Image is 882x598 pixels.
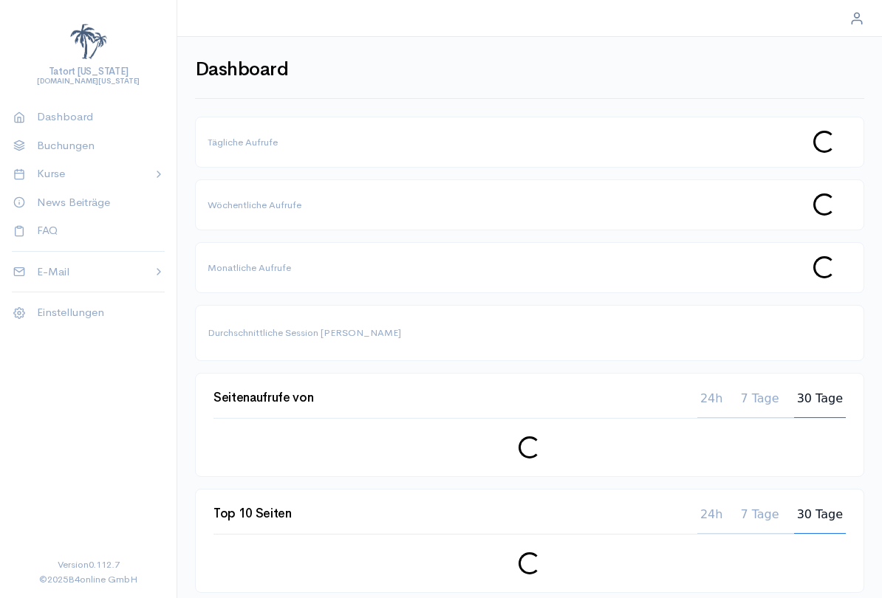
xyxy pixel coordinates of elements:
[213,391,313,418] span: Seitenaufrufe von
[195,59,288,80] h1: Dashboard
[794,391,846,417] div: 30 Tage
[37,165,141,182] p: Kurse
[70,24,107,61] img: Test
[58,557,120,572] span: Version 0.112.7
[39,572,137,587] span: © 2025 B4online GmbH
[208,199,301,211] span: Wöchentliche Aufrufe
[37,222,153,239] p: FAQ
[37,77,140,85] h6: [DOMAIN_NAME][US_STATE]
[208,326,401,339] span: Durchschnittliche Session [PERSON_NAME]
[697,391,726,417] div: 24h
[737,391,782,417] div: 7 Tage
[794,507,846,533] div: 30 Tage
[37,137,153,154] p: Buchungen
[37,264,141,281] p: E-Mail
[37,109,153,126] p: Dashboard
[213,507,292,534] span: Top 10 Seiten
[697,507,726,533] div: 24h
[37,66,140,77] h5: Tatort [US_STATE]
[37,304,153,321] p: Einstellungen
[208,136,278,148] span: Tägliche Aufrufe
[208,261,291,274] span: Monatliche Aufrufe
[37,194,153,211] p: News Beiträge
[737,507,782,533] div: 7 Tage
